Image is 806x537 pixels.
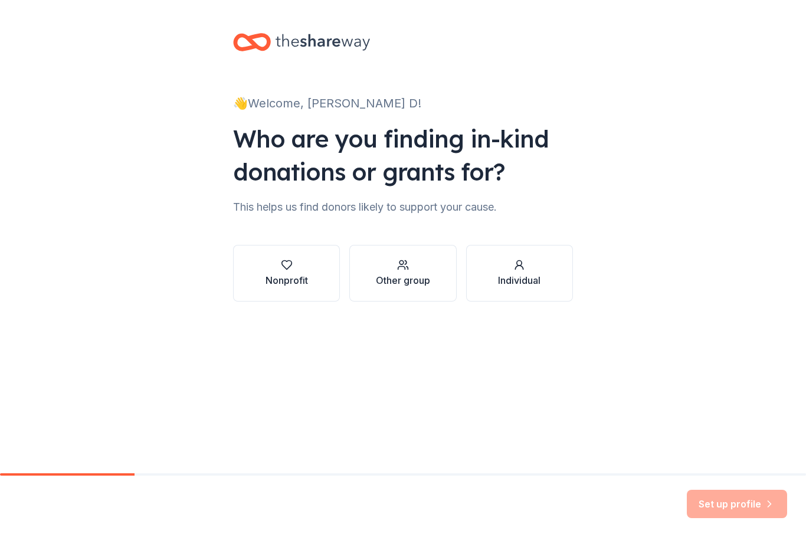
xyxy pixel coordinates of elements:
div: This helps us find donors likely to support your cause. [233,198,573,217]
button: Other group [349,245,456,302]
div: 👋 Welcome, [PERSON_NAME] D! [233,94,573,113]
div: Individual [498,273,540,287]
div: Other group [376,273,430,287]
div: Who are you finding in-kind donations or grants for? [233,122,573,188]
button: Individual [466,245,573,302]
button: Nonprofit [233,245,340,302]
div: Nonprofit [266,273,308,287]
